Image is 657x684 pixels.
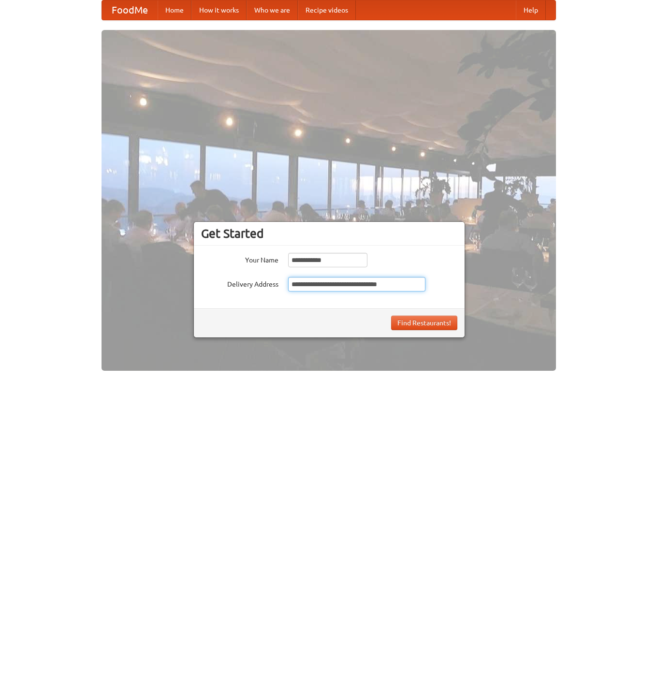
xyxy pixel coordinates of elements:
label: Your Name [201,253,278,265]
a: Home [158,0,191,20]
a: Help [516,0,546,20]
button: Find Restaurants! [391,316,457,330]
a: FoodMe [102,0,158,20]
a: Who we are [247,0,298,20]
a: How it works [191,0,247,20]
h3: Get Started [201,226,457,241]
a: Recipe videos [298,0,356,20]
label: Delivery Address [201,277,278,289]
